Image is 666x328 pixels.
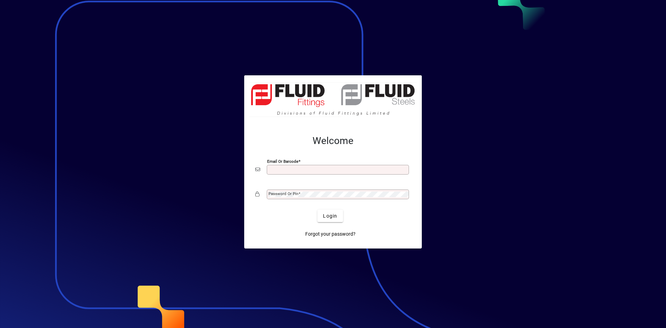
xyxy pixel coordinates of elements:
[302,228,358,240] a: Forgot your password?
[323,212,337,220] span: Login
[267,159,298,164] mat-label: Email or Barcode
[305,230,356,238] span: Forgot your password?
[255,135,411,147] h2: Welcome
[268,191,298,196] mat-label: Password or Pin
[317,210,343,222] button: Login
